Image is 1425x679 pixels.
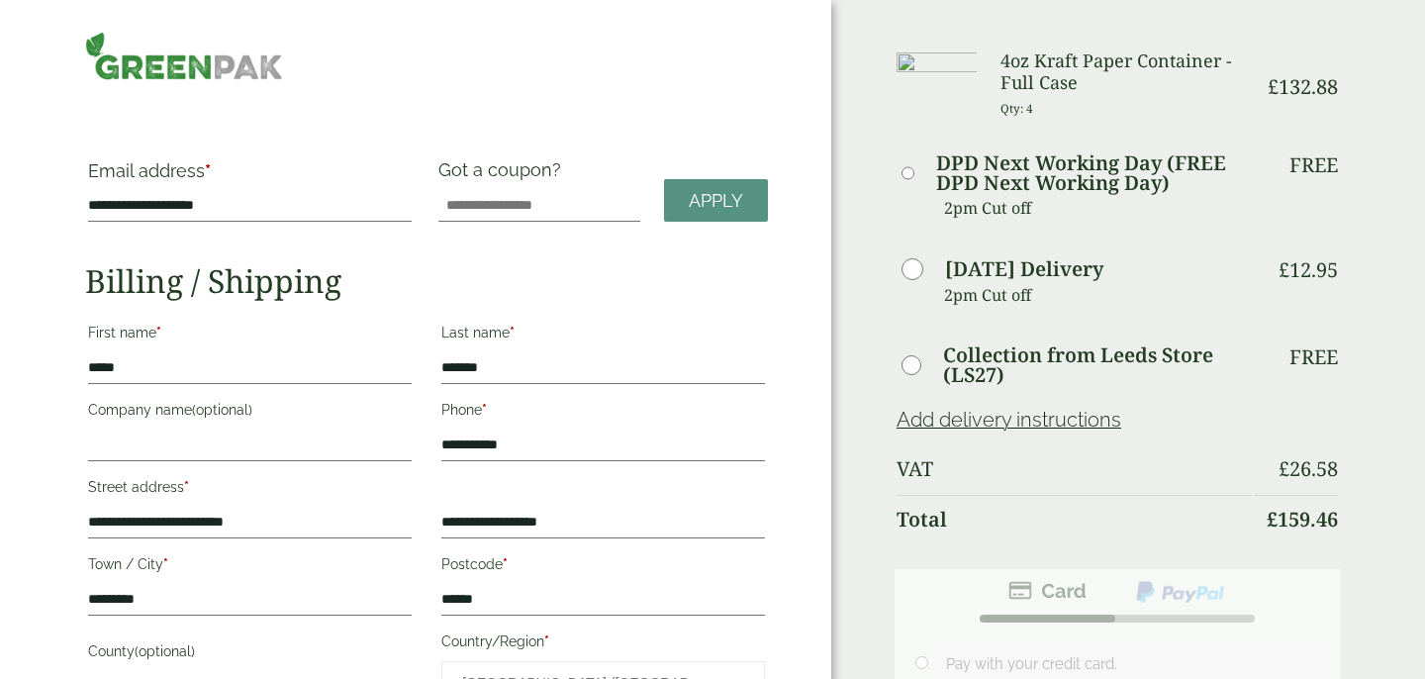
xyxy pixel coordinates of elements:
[163,556,168,572] abbr: required
[88,637,412,671] label: County
[503,556,508,572] abbr: required
[192,402,252,418] span: (optional)
[85,32,283,80] img: GreenPak Supplies
[441,319,765,352] label: Last name
[510,325,515,340] abbr: required
[156,325,161,340] abbr: required
[85,262,768,300] h2: Billing / Shipping
[438,159,569,190] label: Got a coupon?
[441,628,765,661] label: Country/Region
[88,319,412,352] label: First name
[88,396,412,430] label: Company name
[184,479,189,495] abbr: required
[689,190,743,212] span: Apply
[205,160,211,181] abbr: required
[544,633,549,649] abbr: required
[88,550,412,584] label: Town / City
[441,396,765,430] label: Phone
[88,162,412,190] label: Email address
[88,473,412,507] label: Street address
[482,402,487,418] abbr: required
[664,179,768,222] a: Apply
[441,550,765,584] label: Postcode
[135,643,195,659] span: (optional)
